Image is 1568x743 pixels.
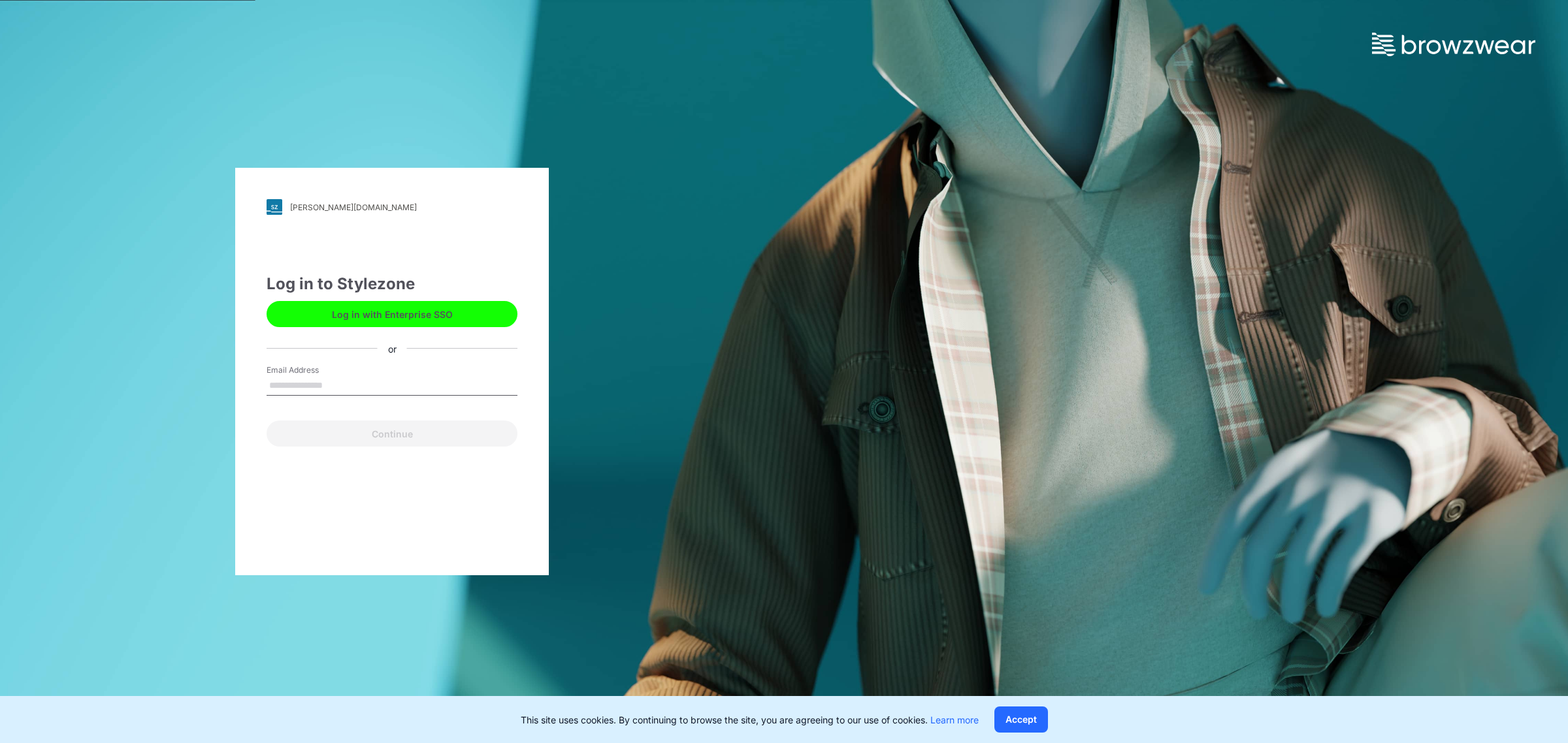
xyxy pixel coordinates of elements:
div: Log in to Stylezone [267,272,517,296]
a: Learn more [930,714,979,725]
img: svg+xml;base64,PHN2ZyB3aWR0aD0iMjgiIGhlaWdodD0iMjgiIHZpZXdCb3g9IjAgMCAyOCAyOCIgZmlsbD0ibm9uZSIgeG... [267,199,282,215]
img: browzwear-logo.73288ffb.svg [1372,33,1535,56]
p: This site uses cookies. By continuing to browse the site, you are agreeing to our use of cookies. [521,713,979,727]
div: [PERSON_NAME][DOMAIN_NAME] [290,202,417,212]
button: Log in with Enterprise SSO [267,301,517,327]
label: Email Address [267,364,358,376]
button: Accept [994,706,1048,733]
a: [PERSON_NAME][DOMAIN_NAME] [267,199,517,215]
div: or [378,341,407,355]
